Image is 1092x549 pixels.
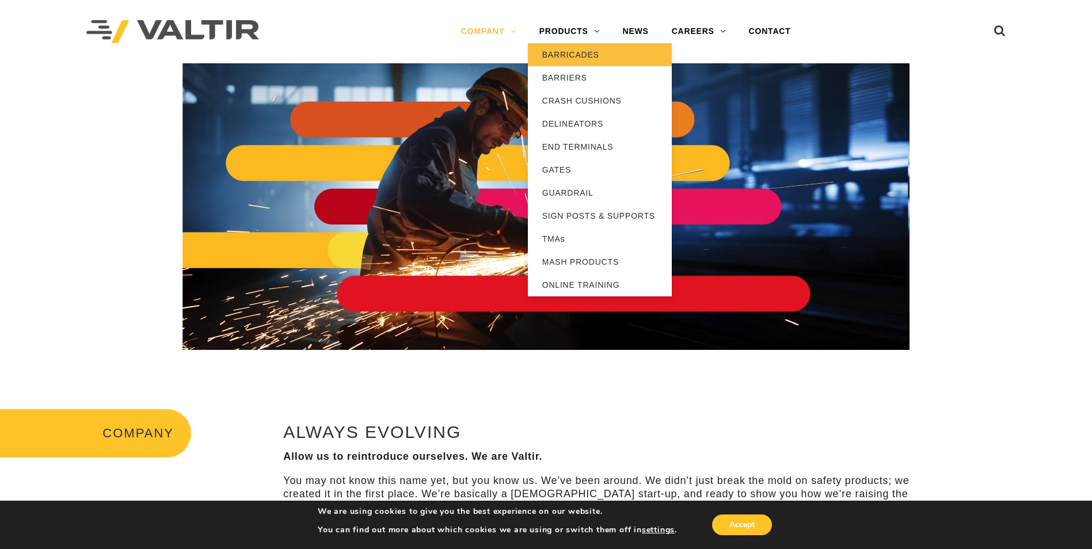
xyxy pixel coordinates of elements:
img: Valtir [86,20,259,44]
a: GUARDRAIL [528,181,672,204]
a: CONTACT [737,20,802,43]
a: PRODUCTS [528,20,611,43]
p: You may not know this name yet, but you know us. We’ve been around. We didn’t just break the mold... [283,474,918,514]
a: NEWS [611,20,660,43]
button: Accept [712,514,772,535]
strong: Allow us to reintroduce ourselves. We are Valtir. [283,451,542,462]
a: ONLINE TRAINING [528,273,672,296]
a: BARRIERS [528,66,672,89]
a: DELINEATORS [528,112,672,135]
a: GATES [528,158,672,181]
p: We are using cookies to give you the best experience on our website. [318,506,677,517]
button: settings [642,525,675,535]
a: COMPANY [450,20,528,43]
a: CRASH CUSHIONS [528,89,672,112]
a: TMAs [528,227,672,250]
h2: ALWAYS EVOLVING [283,422,918,441]
a: MASH PRODUCTS [528,250,672,273]
a: CAREERS [660,20,737,43]
a: SIGN POSTS & SUPPORTS [528,204,672,227]
p: You can find out more about which cookies we are using or switch them off in . [318,525,677,535]
a: BARRICADES [528,43,672,66]
a: END TERMINALS [528,135,672,158]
